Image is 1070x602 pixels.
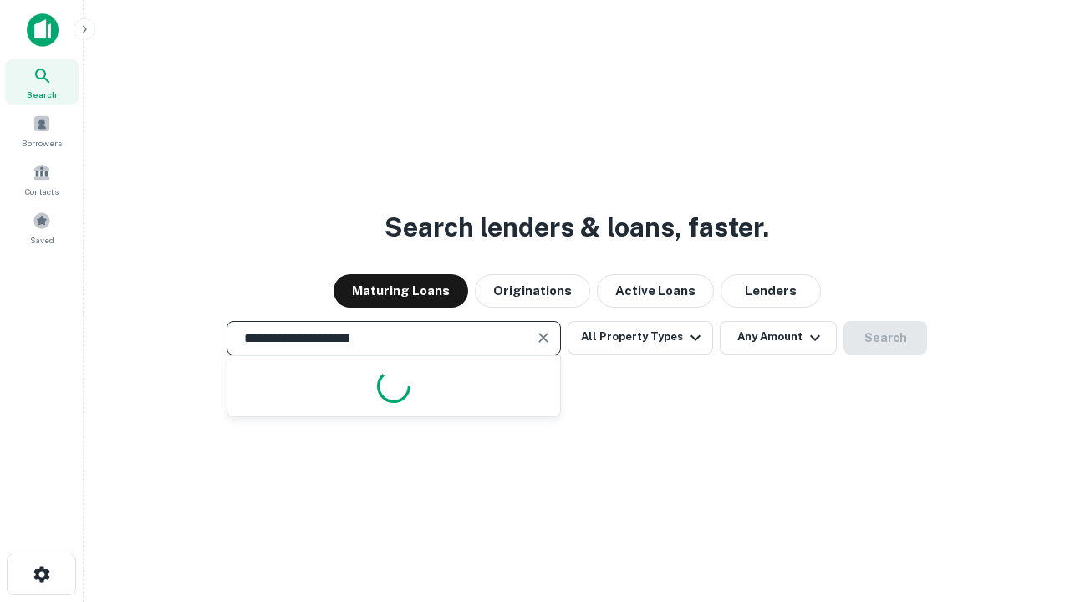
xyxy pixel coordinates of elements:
[721,274,821,308] button: Lenders
[25,185,59,198] span: Contacts
[720,321,837,355] button: Any Amount
[30,233,54,247] span: Saved
[27,13,59,47] img: capitalize-icon.png
[5,108,79,153] a: Borrowers
[27,88,57,101] span: Search
[5,205,79,250] a: Saved
[986,468,1070,548] iframe: Chat Widget
[475,274,590,308] button: Originations
[597,274,714,308] button: Active Loans
[5,156,79,202] a: Contacts
[568,321,713,355] button: All Property Types
[22,136,62,150] span: Borrowers
[532,326,555,349] button: Clear
[334,274,468,308] button: Maturing Loans
[385,207,769,247] h3: Search lenders & loans, faster.
[5,59,79,105] a: Search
